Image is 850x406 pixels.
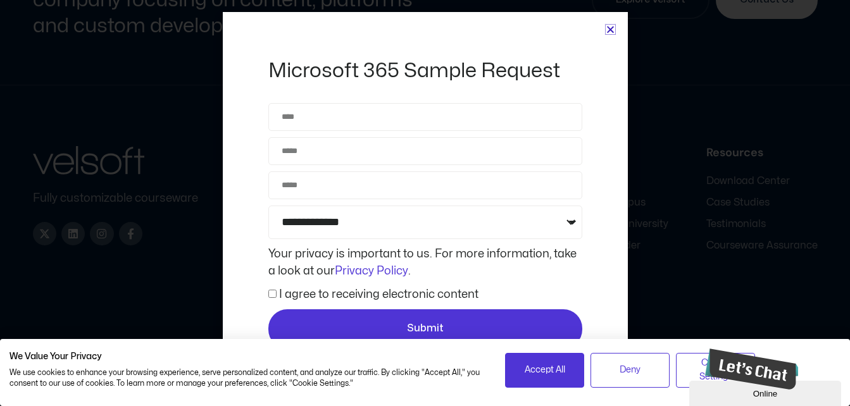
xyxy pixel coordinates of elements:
[9,351,486,362] h2: We Value Your Privacy
[505,353,584,388] button: Accept all cookies
[265,245,585,280] div: Your privacy is important to us. For more information, take a look at our .
[407,321,444,337] span: Submit
[9,367,486,389] p: We use cookies to enhance your browsing experience, serve personalized content, and analyze our t...
[335,266,408,276] a: Privacy Policy
[279,289,478,300] label: I agree to receiving electronic content
[5,5,103,46] img: Chat attention grabber
[268,309,582,348] button: Submit
[606,25,615,34] a: Close
[525,363,565,377] span: Accept All
[684,356,747,384] span: Cookie Settings
[676,353,755,388] button: Adjust cookie preferences
[700,343,798,395] iframe: chat widget
[268,58,582,84] h2: Microsoft 365 Sample Request
[689,378,844,406] iframe: chat widget
[620,363,641,377] span: Deny
[591,353,670,388] button: Deny all cookies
